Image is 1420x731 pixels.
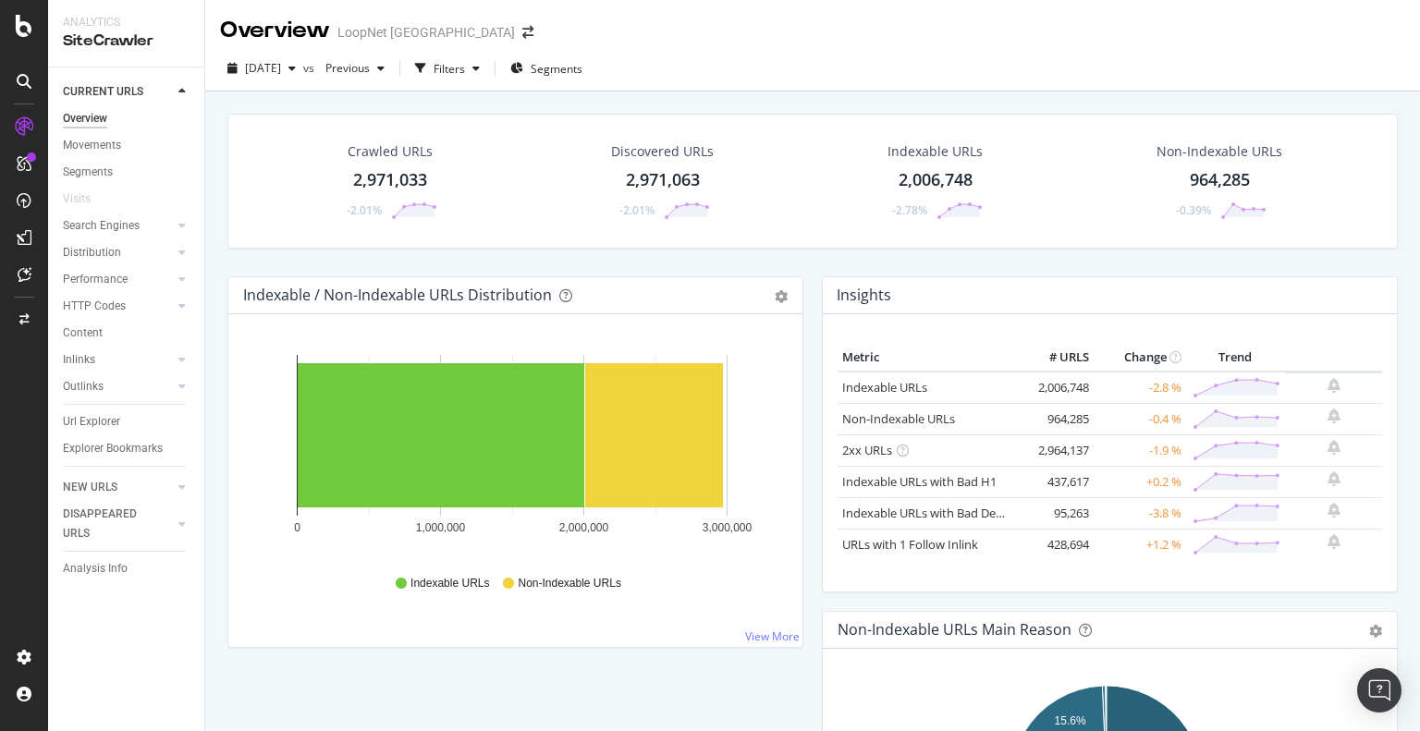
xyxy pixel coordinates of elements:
[63,216,140,236] div: Search Engines
[63,559,191,579] a: Analysis Info
[63,505,173,543] a: DISAPPEARED URLS
[1357,668,1402,713] div: Open Intercom Messenger
[353,168,427,192] div: 2,971,033
[416,521,466,534] text: 1,000,000
[337,23,515,42] div: LoopNet [GEOGRAPHIC_DATA]
[1328,440,1340,455] div: bell-plus
[842,410,955,427] a: Non-Indexable URLs
[63,377,173,396] a: Outlinks
[1020,497,1094,529] td: 95,263
[1020,434,1094,466] td: 2,964,137
[531,61,582,77] span: Segments
[63,109,191,128] a: Overview
[63,163,191,182] a: Segments
[1094,372,1186,404] td: -2.8 %
[63,297,126,316] div: HTTP Codes
[63,377,104,396] div: Outlinks
[243,286,552,304] div: Indexable / Non-Indexable URLs Distribution
[838,620,1071,639] div: Non-Indexable URLs Main Reason
[63,350,95,370] div: Inlinks
[63,163,113,182] div: Segments
[1020,403,1094,434] td: 964,285
[838,344,1020,372] th: Metric
[842,505,1044,521] a: Indexable URLs with Bad Description
[63,30,190,52] div: SiteCrawler
[1328,503,1340,518] div: bell-plus
[348,142,433,161] div: Crawled URLs
[63,323,103,343] div: Content
[1020,344,1094,372] th: # URLS
[1020,372,1094,404] td: 2,006,748
[559,521,609,534] text: 2,000,000
[63,478,117,497] div: NEW URLS
[842,536,978,553] a: URLs with 1 Follow Inlink
[63,412,120,432] div: Url Explorer
[63,243,173,262] a: Distribution
[1186,344,1285,372] th: Trend
[63,136,121,155] div: Movements
[318,60,370,76] span: Previous
[745,628,800,644] a: View More
[63,439,163,458] div: Explorer Bookmarks
[887,142,983,161] div: Indexable URLs
[63,15,190,30] div: Analytics
[892,202,927,218] div: -2.78%
[347,202,382,218] div: -2.01%
[1328,408,1340,423] div: bell-plus
[63,189,91,209] div: Visits
[318,54,392,83] button: Previous
[63,216,173,236] a: Search Engines
[626,168,700,192] div: 2,971,063
[63,189,109,209] a: Visits
[245,60,281,76] span: 2025 Aug. 31st
[1369,625,1382,638] div: gear
[243,344,781,558] svg: A chart.
[1055,714,1086,727] text: 15.6%
[63,270,173,289] a: Performance
[63,505,156,543] div: DISAPPEARED URLS
[1094,344,1186,372] th: Change
[63,559,128,579] div: Analysis Info
[220,15,330,46] div: Overview
[775,290,788,303] div: gear
[1020,466,1094,497] td: 437,617
[1094,434,1186,466] td: -1.9 %
[220,54,303,83] button: [DATE]
[703,521,753,534] text: 3,000,000
[63,297,173,316] a: HTTP Codes
[1020,529,1094,560] td: 428,694
[611,142,714,161] div: Discovered URLs
[408,54,487,83] button: Filters
[63,82,173,102] a: CURRENT URLS
[63,136,191,155] a: Movements
[837,283,891,308] h4: Insights
[1094,529,1186,560] td: +1.2 %
[842,379,927,396] a: Indexable URLs
[63,109,107,128] div: Overview
[842,442,892,458] a: 2xx URLs
[1328,378,1340,393] div: bell-plus
[1094,466,1186,497] td: +0.2 %
[1094,403,1186,434] td: -0.4 %
[1328,471,1340,486] div: bell-plus
[1190,168,1250,192] div: 964,285
[63,82,143,102] div: CURRENT URLS
[63,323,191,343] a: Content
[1157,142,1282,161] div: Non-Indexable URLs
[294,521,300,534] text: 0
[522,26,533,39] div: arrow-right-arrow-left
[503,54,590,83] button: Segments
[434,61,465,77] div: Filters
[1176,202,1211,218] div: -0.39%
[1094,497,1186,529] td: -3.8 %
[1328,534,1340,549] div: bell-plus
[518,576,620,591] span: Non-Indexable URLs
[899,168,973,192] div: 2,006,748
[63,243,121,262] div: Distribution
[63,478,173,497] a: NEW URLS
[63,439,191,458] a: Explorer Bookmarks
[63,412,191,432] a: Url Explorer
[619,202,655,218] div: -2.01%
[410,576,489,591] span: Indexable URLs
